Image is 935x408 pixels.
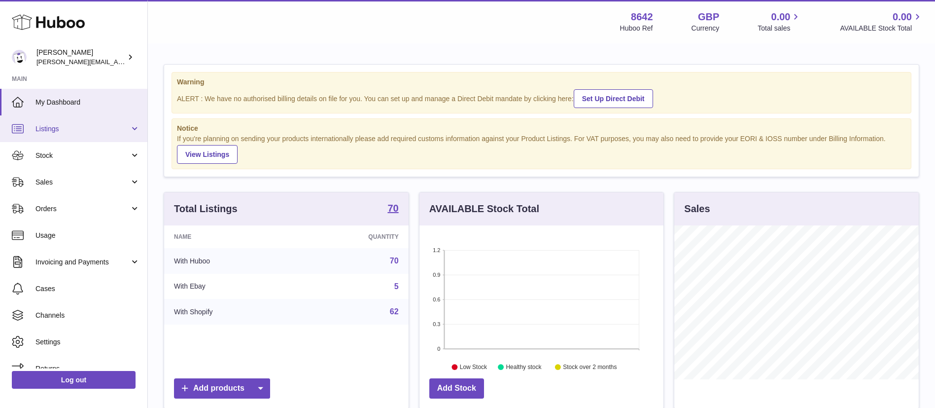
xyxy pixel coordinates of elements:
[390,257,399,265] a: 70
[698,10,719,24] strong: GBP
[177,145,238,164] a: View Listings
[164,299,296,325] td: With Shopify
[35,284,140,294] span: Cases
[692,24,720,33] div: Currency
[433,247,440,253] text: 1.2
[758,10,801,33] a: 0.00 Total sales
[164,274,296,299] td: With Ebay
[390,307,399,316] a: 62
[758,24,801,33] span: Total sales
[35,178,130,187] span: Sales
[36,58,250,66] span: [PERSON_NAME][EMAIL_ADDRESS][PERSON_NAME][DOMAIN_NAME]
[296,225,408,248] th: Quantity
[840,10,923,33] a: 0.00 AVAILABLE Stock Total
[631,10,653,24] strong: 8642
[460,364,487,371] text: Low Stock
[684,202,710,216] h3: Sales
[429,202,539,216] h3: AVAILABLE Stock Total
[563,364,617,371] text: Stock over 2 months
[387,203,398,213] strong: 70
[433,272,440,278] text: 0.9
[506,364,542,371] text: Healthy stock
[35,204,130,214] span: Orders
[35,151,130,160] span: Stock
[35,231,140,240] span: Usage
[840,24,923,33] span: AVAILABLE Stock Total
[35,337,140,347] span: Settings
[35,311,140,320] span: Channels
[35,124,130,134] span: Listings
[437,346,440,352] text: 0
[433,297,440,302] text: 0.6
[394,282,399,291] a: 5
[35,258,130,267] span: Invoicing and Payments
[36,48,125,67] div: [PERSON_NAME]
[35,364,140,373] span: Returns
[893,10,912,24] span: 0.00
[177,134,906,164] div: If you're planning on sending your products internationally please add required customs informati...
[177,88,906,108] div: ALERT : We have no authorised billing details on file for you. You can set up and manage a Direct...
[771,10,791,24] span: 0.00
[620,24,653,33] div: Huboo Ref
[164,248,296,274] td: With Huboo
[387,203,398,215] a: 70
[174,202,238,216] h3: Total Listings
[574,89,653,108] a: Set Up Direct Debit
[35,98,140,107] span: My Dashboard
[174,378,270,399] a: Add products
[177,124,906,133] strong: Notice
[433,321,440,327] text: 0.3
[177,77,906,87] strong: Warning
[12,371,136,389] a: Log out
[164,225,296,248] th: Name
[429,378,484,399] a: Add Stock
[12,50,27,65] img: Tom.Sheridan@huboo.com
